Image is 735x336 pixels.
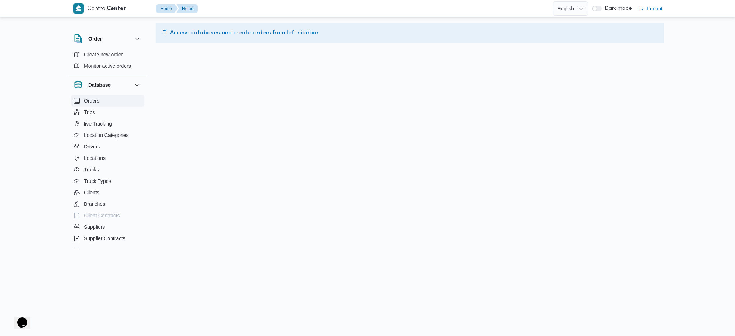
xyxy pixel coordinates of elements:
button: Truck Types [71,175,144,187]
button: Clients [71,187,144,198]
button: Order [74,34,141,43]
span: Trips [84,108,95,117]
button: live Tracking [71,118,144,129]
iframe: chat widget [7,307,30,329]
button: Monitor active orders [71,60,144,72]
img: X8yXhbKr1z7QwAAAABJRU5ErkJggg== [73,3,84,14]
button: Devices [71,244,144,256]
button: Location Categories [71,129,144,141]
span: Dark mode [602,6,632,11]
button: Locations [71,152,144,164]
h3: Order [88,34,102,43]
button: Branches [71,198,144,210]
div: Order [68,49,147,75]
button: Drivers [71,141,144,152]
span: Logout [647,4,663,13]
button: Create new order [71,49,144,60]
button: Client Contracts [71,210,144,221]
b: Center [107,6,126,11]
button: Trips [71,107,144,118]
button: Suppliers [71,221,144,233]
button: Orders [71,95,144,107]
span: Devices [84,246,102,254]
div: Database [68,95,147,250]
button: Logout [636,1,665,16]
button: Home [176,4,198,13]
span: Drivers [84,142,100,151]
button: Trucks [71,164,144,175]
span: Monitor active orders [84,62,131,70]
span: Access databases and create orders from left sidebar [170,29,319,37]
span: Location Categories [84,131,129,139]
button: Home [156,4,178,13]
span: Trucks [84,165,99,174]
span: Clients [84,188,99,197]
span: Supplier Contracts [84,234,125,243]
span: Truck Types [84,177,111,185]
span: Locations [84,154,106,162]
button: Database [74,81,141,89]
span: Suppliers [84,223,105,231]
h3: Database [88,81,111,89]
span: Create new order [84,50,123,59]
button: Supplier Contracts [71,233,144,244]
span: Branches [84,200,105,208]
span: Client Contracts [84,211,120,220]
span: live Tracking [84,119,112,128]
span: Orders [84,96,99,105]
